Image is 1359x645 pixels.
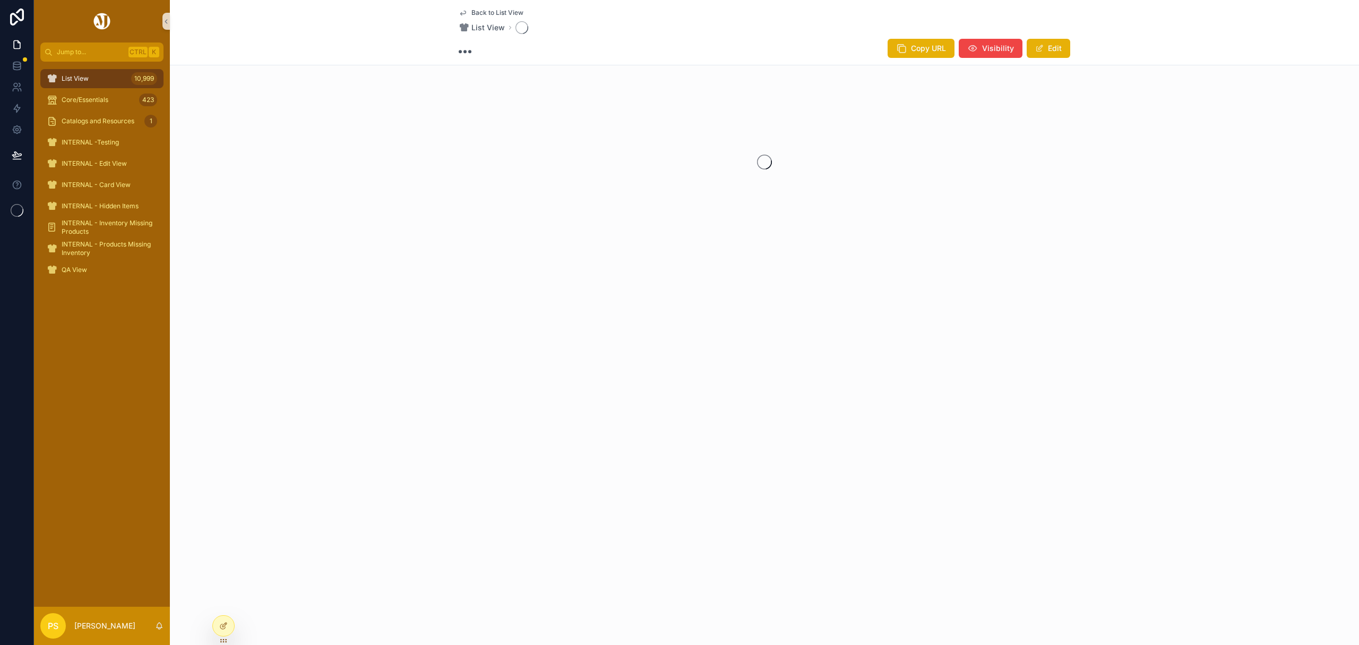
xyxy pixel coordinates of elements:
[40,154,164,173] a: INTERNAL - Edit View
[982,43,1014,54] span: Visibility
[40,133,164,152] a: INTERNAL -Testing
[911,43,946,54] span: Copy URL
[40,90,164,109] a: Core/Essentials423
[62,181,131,189] span: INTERNAL - Card View
[57,48,124,56] span: Jump to...
[34,62,170,293] div: scrollable content
[139,94,157,106] div: 423
[62,159,127,168] span: INTERNAL - Edit View
[459,22,505,33] a: List View
[131,72,157,85] div: 10,999
[62,96,108,104] span: Core/Essentials
[62,202,139,210] span: INTERNAL - Hidden Items
[40,239,164,258] a: INTERNAL - Products Missing Inventory
[40,218,164,237] a: INTERNAL - Inventory Missing Products
[40,43,164,62] button: Jump to...CtrlK
[62,266,87,274] span: QA View
[128,47,148,57] span: Ctrl
[62,138,119,147] span: INTERNAL -Testing
[959,39,1022,58] button: Visibility
[62,219,153,236] span: INTERNAL - Inventory Missing Products
[40,260,164,279] a: QA View
[62,74,89,83] span: List View
[150,48,158,56] span: K
[74,621,135,631] p: [PERSON_NAME]
[48,619,58,632] span: PS
[62,240,153,257] span: INTERNAL - Products Missing Inventory
[459,9,523,17] a: Back to List View
[1027,39,1070,58] button: Edit
[92,13,112,30] img: App logo
[471,9,523,17] span: Back to List View
[471,22,505,33] span: List View
[40,197,164,216] a: INTERNAL - Hidden Items
[40,69,164,88] a: List View10,999
[888,39,954,58] button: Copy URL
[40,175,164,194] a: INTERNAL - Card View
[62,117,134,125] span: Catalogs and Resources
[144,115,157,128] div: 1
[40,112,164,131] a: Catalogs and Resources1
